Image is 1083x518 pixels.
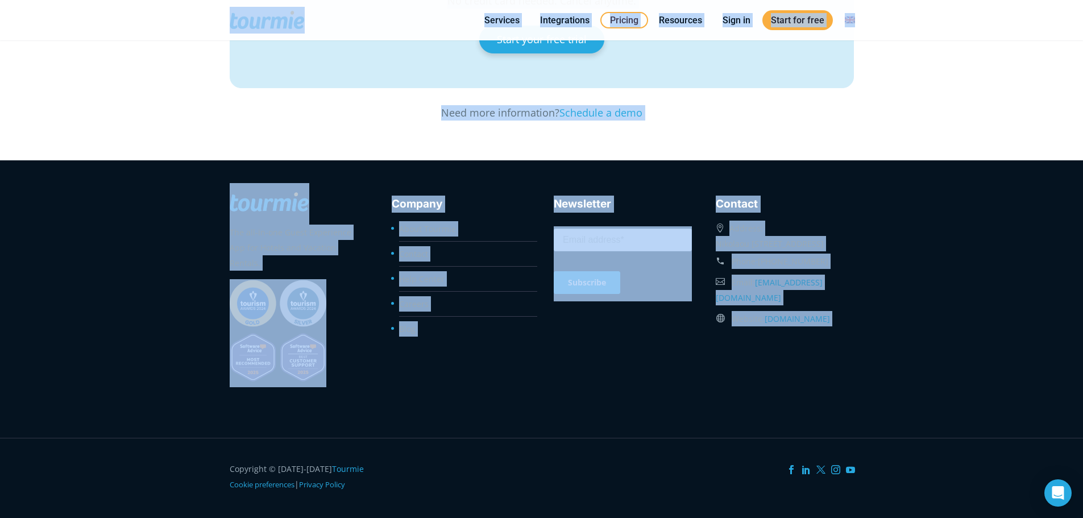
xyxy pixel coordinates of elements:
a: LinkedIn [802,465,811,474]
iframe: Form 0 [554,226,692,301]
a: Help Center [399,273,445,284]
a: Sign in [714,13,759,27]
a: [EMAIL_ADDRESS][DOMAIN_NAME] [716,277,823,303]
h3: Company [392,196,530,213]
a: [PHONE_NUMBER] [758,256,828,267]
div: Phone: [716,251,854,272]
a: [DOMAIN_NAME] [765,313,830,324]
a: YouTube [846,465,855,474]
a: Pricing [600,12,648,28]
a: Careers [399,299,429,309]
a: Schedule a demo [559,106,642,119]
div: Website: [716,308,854,329]
a: Tourmie [332,463,364,474]
p: The all-in-one Guest Experience App for Hotels and Vacation Rentals. [230,225,368,271]
a: Switch to [836,13,864,27]
a: Privacy Policy [299,479,345,490]
a: About Tourmie [399,223,456,234]
h3: Newsletter [554,196,692,213]
h3: Contact [716,196,854,213]
div: Email: [716,272,854,308]
a: Blog [399,324,416,334]
a: Instagram [831,465,840,474]
a: Start for free [762,10,833,30]
a: Services [476,13,528,27]
div: Address: Nikolaou [STREET_ADDRESS] [716,218,854,251]
div: Copyright © [DATE]-[DATE] | [230,461,368,492]
a: Twitter [816,465,825,474]
p: Need more information? [230,105,854,121]
a: Integrations [532,13,598,27]
a: Contact [399,248,428,259]
div: Open Intercom Messenger [1044,479,1072,507]
a: Resources [650,13,711,27]
a: Facebook [787,465,796,474]
a: Cookie preferences [230,479,294,490]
